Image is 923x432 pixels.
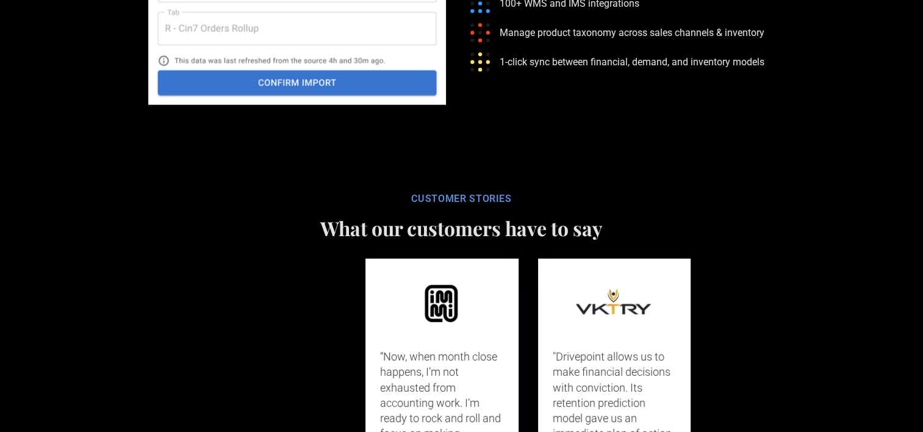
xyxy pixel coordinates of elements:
div: CUSTOMER STORIes [223,193,700,205]
p: Manage product taxonomy across sales channels & inventory [500,25,764,40]
h2: What our customers have to say [237,217,687,239]
p: 1-click sync between financial, demand, and inventory models [500,54,764,70]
